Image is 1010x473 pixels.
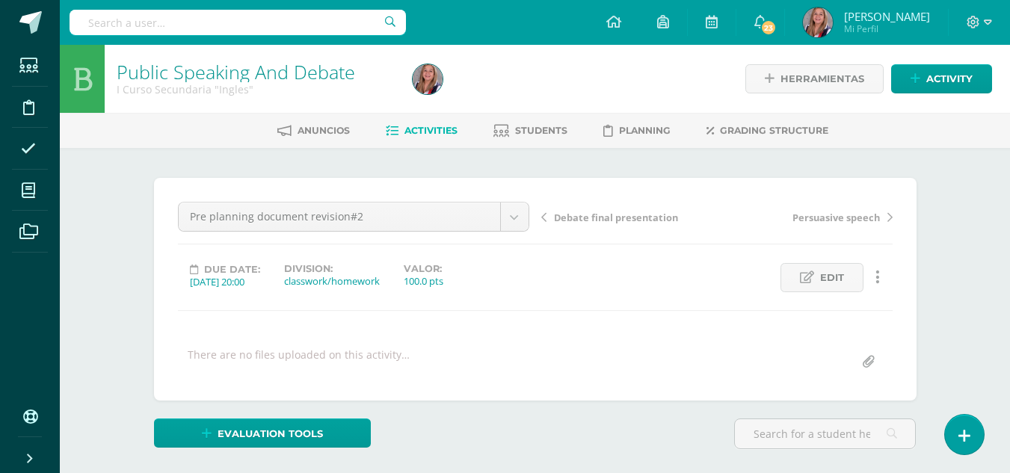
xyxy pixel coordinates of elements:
[413,64,443,94] img: c7f2227723096bbe4d84f52108c4ec4a.png
[891,64,992,93] a: Activity
[298,125,350,136] span: Anuncios
[493,119,567,143] a: Students
[154,418,371,448] a: Evaluation tools
[386,119,458,143] a: Activities
[404,263,443,274] label: Valor:
[404,125,458,136] span: Activities
[179,203,529,231] a: Pre planning document revision#2
[820,264,844,291] span: Edit
[188,347,410,377] div: There are no files uploaded on this activity…
[541,209,717,224] a: Debate final presentation
[277,119,350,143] a: Anuncios
[117,82,395,96] div: I Curso Secundaria 'Ingles'
[204,264,260,275] span: Due date:
[603,119,671,143] a: Planning
[717,209,893,224] a: Persuasive speech
[190,275,260,288] div: [DATE] 20:00
[720,125,828,136] span: Grading structure
[284,274,380,288] div: classwork/homework
[803,7,833,37] img: c7f2227723096bbe4d84f52108c4ec4a.png
[554,211,678,224] span: Debate final presentation
[515,125,567,136] span: Students
[190,203,489,231] span: Pre planning document revision#2
[117,59,355,84] a: Public Speaking And Debate
[218,420,323,448] span: Evaluation tools
[844,22,930,35] span: Mi Perfil
[844,9,930,24] span: [PERSON_NAME]
[117,61,395,82] h1: Public Speaking And Debate
[792,211,880,224] span: Persuasive speech
[780,65,864,93] span: Herramientas
[70,10,406,35] input: Search a user…
[735,419,915,448] input: Search for a student here…
[404,274,443,288] div: 100.0 pts
[619,125,671,136] span: Planning
[926,65,973,93] span: Activity
[706,119,828,143] a: Grading structure
[760,19,777,36] span: 23
[284,263,380,274] label: Division:
[745,64,884,93] a: Herramientas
